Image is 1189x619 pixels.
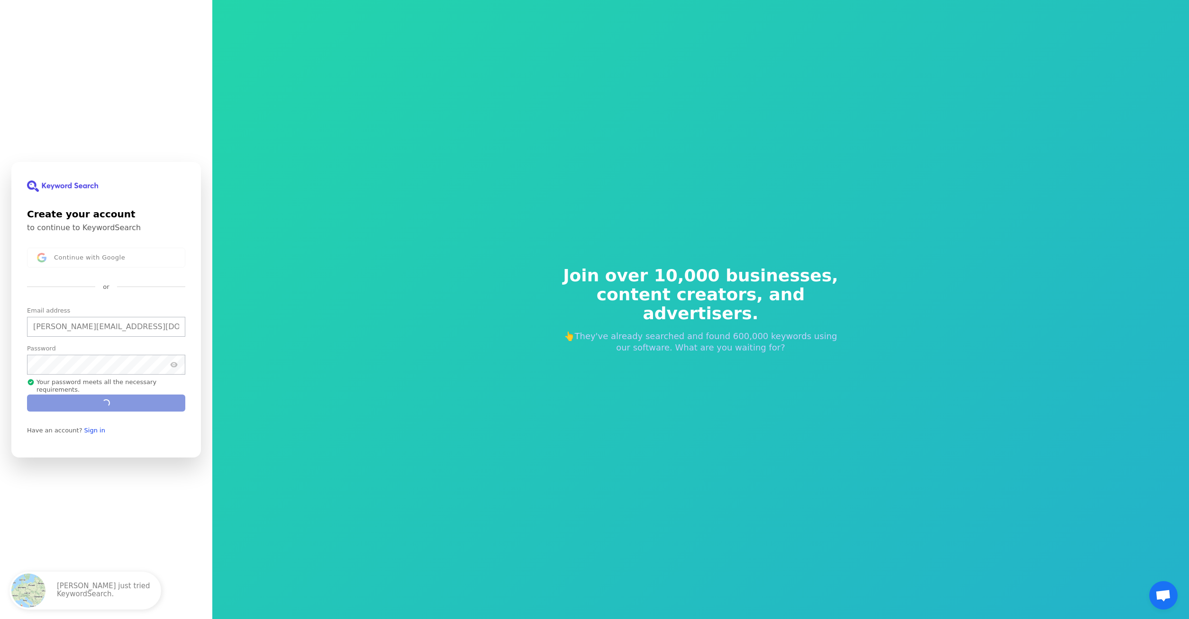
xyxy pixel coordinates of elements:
img: Czechia [11,574,45,608]
span: Have an account? [27,426,82,434]
a: Sign in [84,426,105,434]
h1: Create your account [27,207,185,221]
img: KeywordSearch [27,180,98,192]
span: Join over 10,000 businesses, [557,266,845,285]
a: Open chat [1149,581,1178,610]
button: Show password [168,359,180,370]
p: 👆They've already searched and found 600,000 keywords using our software. What are you waiting for? [557,331,845,353]
span: content creators, and advertisers. [557,285,845,323]
p: to continue to KeywordSearch [27,223,185,233]
p: or [103,283,109,291]
p: [PERSON_NAME] just tried KeywordSearch. [57,582,152,599]
p: Your password meets all the necessary requirements. [27,378,185,394]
